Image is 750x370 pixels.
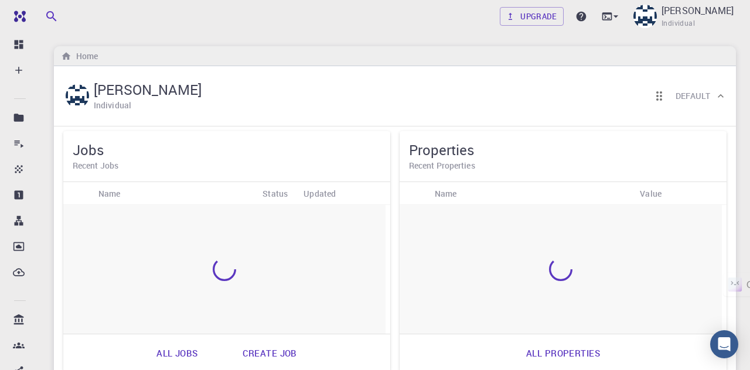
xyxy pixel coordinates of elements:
div: Djamal Hemidi[PERSON_NAME]IndividualReorder cardsDefault [54,66,736,126]
div: Value [640,182,662,205]
div: Name [98,182,121,205]
a: Upgrade [500,7,564,26]
div: Name [429,182,634,205]
a: All jobs [144,339,210,367]
div: Status [257,182,298,205]
a: All properties [513,339,613,367]
div: Status [262,182,288,205]
div: Updated [304,182,336,205]
div: Icon [400,182,429,205]
h6: Default [676,90,710,102]
a: Create job [230,339,310,367]
h6: Home [71,50,98,63]
button: Reorder cards [647,84,671,108]
h5: Jobs [73,141,381,159]
div: Open Intercom Messenger [710,330,738,358]
div: Updated [298,182,386,205]
h6: Individual [94,99,131,112]
div: Name [93,182,257,205]
div: Name [435,182,457,205]
div: Value [634,182,722,205]
span: Individual [662,18,695,29]
img: logo [9,11,26,22]
h5: [PERSON_NAME] [94,80,202,99]
h6: Recent Jobs [73,159,381,172]
h5: Properties [409,141,717,159]
img: Djamal Hemidi [66,84,89,108]
p: [PERSON_NAME] [662,4,734,18]
h6: Recent Properties [409,159,717,172]
img: Djamal Hemidi [633,5,657,28]
nav: breadcrumb [59,50,100,63]
div: Icon [63,182,93,205]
